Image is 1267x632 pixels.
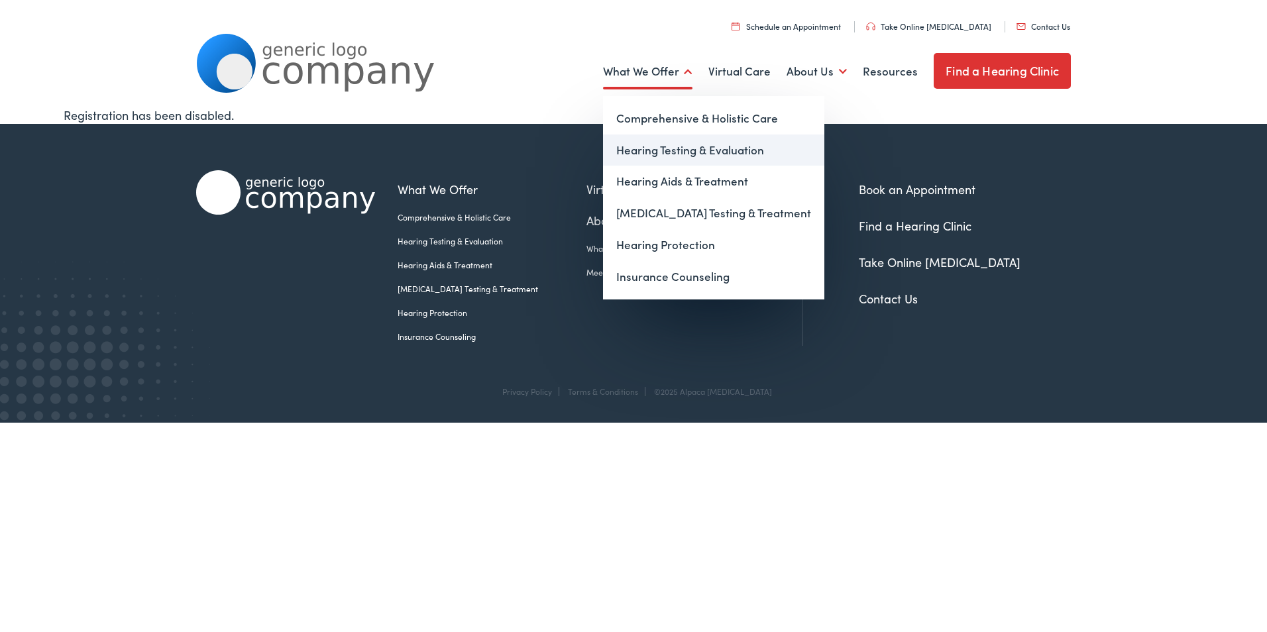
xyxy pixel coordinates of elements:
[398,307,586,319] a: Hearing Protection
[859,290,918,307] a: Contact Us
[603,166,824,197] a: Hearing Aids & Treatment
[863,47,918,96] a: Resources
[708,47,771,96] a: Virtual Care
[64,106,1204,124] div: Registration has been disabled.
[398,235,586,247] a: Hearing Testing & Evaluation
[787,47,847,96] a: About Us
[603,229,824,261] a: Hearing Protection
[398,211,586,223] a: Comprehensive & Holistic Care
[859,254,1020,270] a: Take Online [MEDICAL_DATA]
[603,197,824,229] a: [MEDICAL_DATA] Testing & Treatment
[398,180,586,198] a: What We Offer
[647,387,772,396] div: ©2025 Alpaca [MEDICAL_DATA]
[196,170,375,215] img: Alpaca Audiology
[866,21,991,32] a: Take Online [MEDICAL_DATA]
[603,47,692,96] a: What We Offer
[603,134,824,166] a: Hearing Testing & Evaluation
[603,103,824,134] a: Comprehensive & Holistic Care
[586,211,699,229] a: About Us
[732,22,740,30] img: utility icon
[398,331,586,342] a: Insurance Counseling
[398,283,586,295] a: [MEDICAL_DATA] Testing & Treatment
[859,181,975,197] a: Book an Appointment
[1017,21,1070,32] a: Contact Us
[586,180,699,198] a: Virtual Care
[732,21,841,32] a: Schedule an Appointment
[586,266,699,278] a: Meet the Team
[586,242,699,254] a: What We Believe
[603,261,824,293] a: Insurance Counseling
[1017,23,1026,30] img: utility icon
[502,386,552,397] a: Privacy Policy
[568,386,638,397] a: Terms & Conditions
[859,217,971,234] a: Find a Hearing Clinic
[934,53,1071,89] a: Find a Hearing Clinic
[866,23,875,30] img: utility icon
[398,259,586,271] a: Hearing Aids & Treatment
